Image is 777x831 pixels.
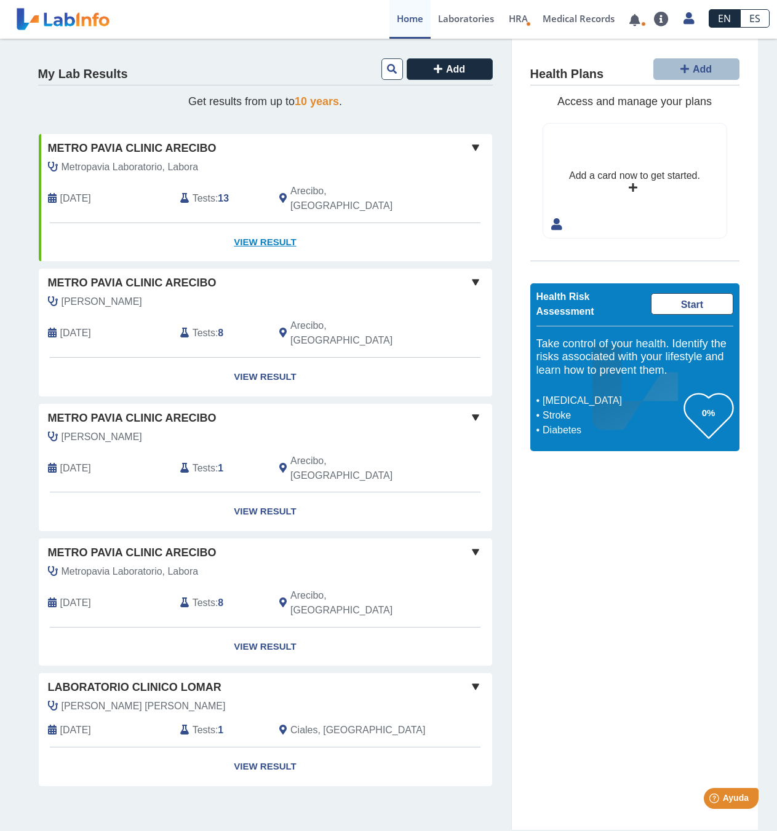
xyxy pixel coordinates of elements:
a: Start [651,293,733,315]
span: Metropavia Laboratorio, Labora [62,160,199,175]
h3: 0% [684,405,733,420]
span: Arecibo, PR [290,588,426,618]
h4: Health Plans [530,67,604,82]
a: View Result [39,492,492,531]
span: Get results from up to . [188,95,342,108]
span: HRA [509,12,528,25]
span: 2024-06-21 [60,461,91,476]
div: : [171,454,270,483]
a: View Result [39,628,492,666]
a: View Result [39,747,492,786]
span: 2025-08-07 [60,191,91,206]
h5: Take control of your health. Identify the risks associated with your lifestyle and learn how to p... [536,337,733,377]
span: Hernandez, Maria [62,294,142,309]
span: Laboratorio Clinico Lomar [48,679,221,696]
button: Add [653,58,739,80]
a: View Result [39,223,492,262]
span: Metro Pavia Clinic Arecibo [48,545,217,561]
li: Stroke [540,408,684,423]
span: 2022-06-23 [60,723,91,738]
span: Health Risk Assessment [536,291,594,317]
b: 1 [218,463,223,473]
a: EN [709,9,740,28]
span: Metro Pavia Clinic Arecibo [48,410,217,427]
span: Delgado Seijo, Hector [62,699,226,714]
span: Hernandez, Maria [62,430,142,444]
span: 10 years [295,95,339,108]
span: Tests [193,191,215,206]
span: Access and manage your plans [557,95,712,108]
span: Arecibo, PR [290,184,426,213]
span: Add [446,64,465,74]
span: Start [681,299,703,310]
span: Tests [193,461,215,476]
b: 13 [218,193,229,203]
span: 2025-04-04 [60,326,91,341]
span: Tests [193,723,215,738]
div: : [171,588,270,618]
li: [MEDICAL_DATA] [540,393,684,408]
span: Add [693,64,712,74]
h4: My Lab Results [38,67,128,82]
span: Tests [193,326,215,341]
b: 8 [218,328,223,338]
span: Metro Pavia Clinic Arecibo [48,140,217,157]
div: Add a card now to get started. [569,168,700,183]
a: ES [740,9,770,28]
b: 8 [218,597,223,608]
button: Add [407,58,493,80]
div: : [171,723,270,738]
span: Ciales, PR [290,723,425,738]
div: : [171,318,270,348]
span: Arecibo, PR [290,318,426,348]
div: : [171,184,270,213]
iframe: Help widget launcher [667,783,763,817]
span: 2024-03-12 [60,596,91,610]
li: Diabetes [540,423,684,438]
span: Arecibo, PR [290,454,426,483]
a: View Result [39,358,492,396]
span: Metropavia Laboratorio, Labora [62,564,199,579]
span: Tests [193,596,215,610]
b: 1 [218,725,223,735]
span: Metro Pavia Clinic Arecibo [48,275,217,291]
